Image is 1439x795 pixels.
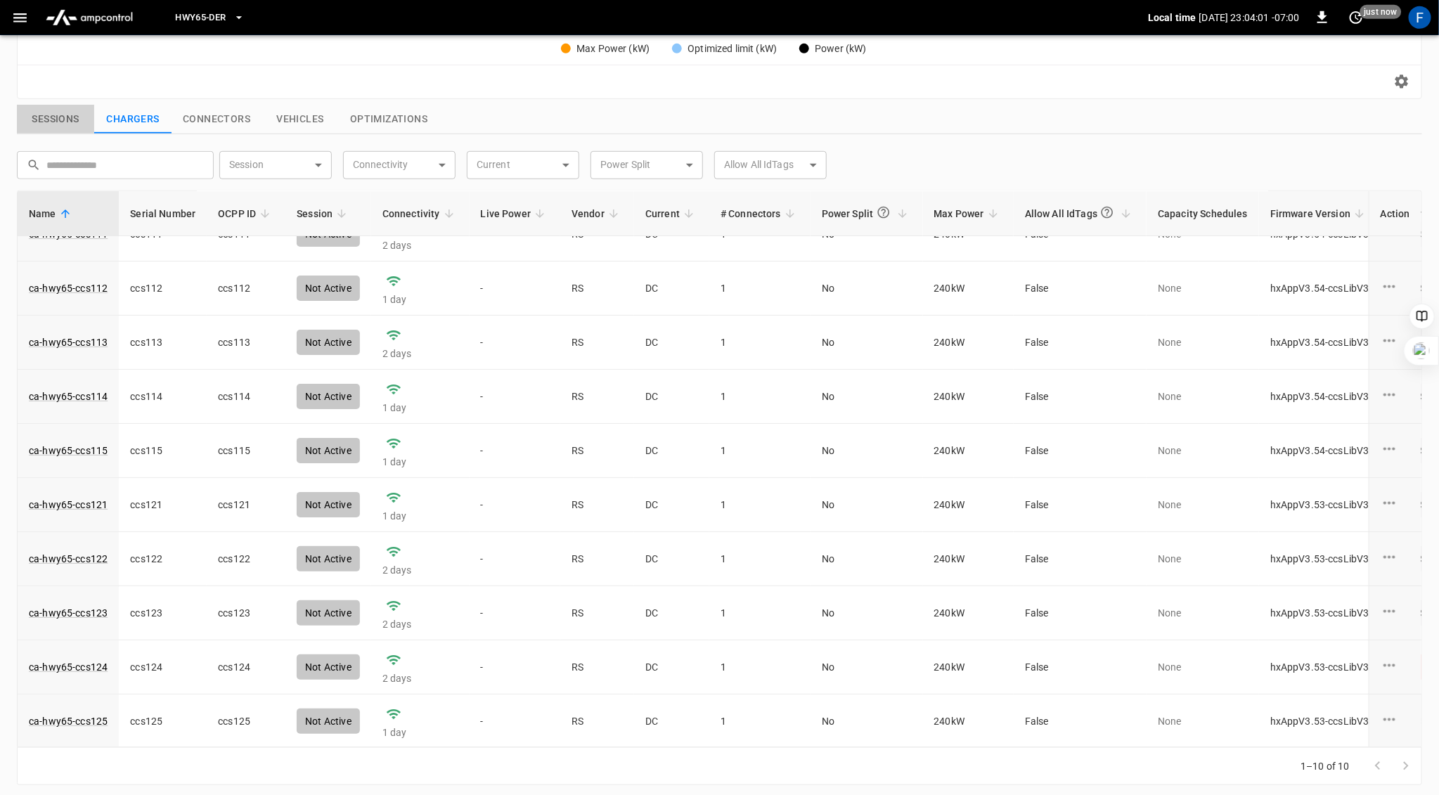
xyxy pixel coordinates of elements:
td: ccs113 [119,316,207,370]
td: ccs121 [119,478,207,532]
p: None [1158,444,1248,458]
p: 1–10 of 10 [1301,759,1350,773]
button: HWY65-DER [169,4,250,32]
p: 1 day [382,455,458,469]
td: False [1014,694,1147,749]
td: False [1014,424,1147,478]
p: 2 days [382,563,458,577]
div: Not Active [297,276,360,301]
td: RS [560,261,634,316]
td: - [470,532,561,586]
div: charge point options [1381,494,1410,515]
span: Current [645,205,698,222]
div: charge point options [1381,602,1410,623]
td: hxAppV3.53-ccsLibV3.4 [1259,694,1389,749]
div: Power (kW) [815,41,867,56]
span: Max Power [934,205,1002,222]
td: ccs123 [207,586,285,640]
th: Action [1369,191,1421,236]
th: Serial Number [119,191,207,236]
td: No [811,370,923,424]
td: 1 [709,586,811,640]
td: ccs124 [207,640,285,694]
p: 2 days [382,617,458,631]
div: Not Active [297,438,360,463]
td: RS [560,586,634,640]
p: 1 day [382,292,458,306]
div: Not Active [297,600,360,626]
td: DC [634,586,709,640]
button: show latest connectors [172,105,262,134]
td: DC [634,532,709,586]
p: 1 day [382,509,458,523]
td: False [1014,532,1147,586]
td: DC [634,694,709,749]
div: Not Active [297,709,360,734]
td: 240 kW [923,532,1014,586]
td: hxAppV3.54-ccsLibV3.4 [1259,424,1389,478]
p: None [1158,714,1248,728]
td: False [1014,370,1147,424]
td: False [1014,261,1147,316]
td: - [470,316,561,370]
td: hxAppV3.53-ccsLibV3.4 [1259,586,1389,640]
a: ca-hwy65-ccs113 [29,335,108,349]
p: None [1158,660,1248,674]
td: 240 kW [923,478,1014,532]
td: ccs125 [119,694,207,749]
td: RS [560,640,634,694]
td: hxAppV3.53-ccsLibV3.4 [1259,640,1389,694]
td: - [470,478,561,532]
td: ccs115 [119,424,207,478]
p: None [1158,552,1248,566]
td: ccs114 [207,370,285,424]
a: ca-hwy65-ccs125 [29,714,108,728]
a: ca-hwy65-ccs124 [29,660,108,674]
div: charge point options [1381,332,1410,353]
td: 240 kW [923,640,1014,694]
p: 1 day [382,401,458,415]
td: RS [560,370,634,424]
span: just now [1360,5,1402,19]
a: ca-hwy65-ccs122 [29,552,108,566]
span: Power Split [822,200,912,227]
td: ccs121 [207,478,285,532]
td: - [470,586,561,640]
span: Session [297,205,351,222]
p: [DATE] 23:04:01 -07:00 [1199,11,1300,25]
td: False [1014,640,1147,694]
span: Live Power [481,205,550,222]
td: 1 [709,532,811,586]
td: 240 kW [923,316,1014,370]
td: ccs114 [119,370,207,424]
td: RS [560,532,634,586]
div: Max Power (kW) [576,41,650,56]
span: Firmware Version [1270,205,1369,222]
td: hxAppV3.54-ccsLibV3.4 [1259,370,1389,424]
div: charge point options [1381,711,1410,732]
td: 1 [709,640,811,694]
td: No [811,478,923,532]
td: ccs124 [119,640,207,694]
td: 1 [709,424,811,478]
button: set refresh interval [1345,6,1367,29]
td: DC [634,424,709,478]
td: ccs112 [207,261,285,316]
p: 2 days [382,347,458,361]
td: - [470,694,561,749]
td: - [470,261,561,316]
a: ca-hwy65-ccs121 [29,498,108,512]
div: charge point options [1381,386,1410,407]
span: Allow All IdTags [1025,200,1135,227]
td: DC [634,261,709,316]
td: 240 kW [923,586,1014,640]
p: None [1158,389,1248,403]
td: hxAppV3.53-ccsLibV3.4 [1259,478,1389,532]
td: 1 [709,478,811,532]
button: show latest vehicles [262,105,339,134]
span: Name [29,205,75,222]
td: DC [634,640,709,694]
td: ccs122 [207,532,285,586]
div: charge point options [1381,548,1410,569]
a: ca-hwy65-ccs114 [29,389,108,403]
